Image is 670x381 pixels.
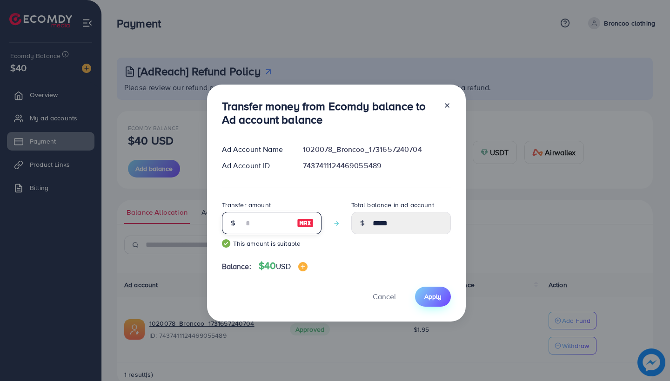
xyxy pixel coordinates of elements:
div: Ad Account Name [214,144,296,155]
div: 7437411124469055489 [295,160,458,171]
button: Cancel [361,287,408,307]
small: This amount is suitable [222,239,322,248]
img: guide [222,239,230,248]
label: Total balance in ad account [351,200,434,210]
img: image [297,217,314,229]
div: Ad Account ID [214,160,296,171]
span: Cancel [373,291,396,302]
img: image [298,262,308,271]
span: Balance: [222,261,251,272]
div: 1020078_Broncoo_1731657240704 [295,144,458,155]
span: Apply [424,292,442,301]
label: Transfer amount [222,200,271,210]
button: Apply [415,287,451,307]
h4: $40 [259,260,308,272]
span: USD [276,261,290,271]
h3: Transfer money from Ecomdy balance to Ad account balance [222,99,436,126]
